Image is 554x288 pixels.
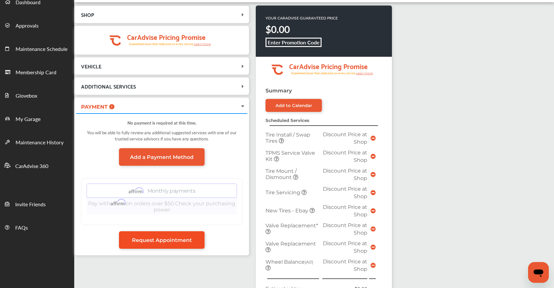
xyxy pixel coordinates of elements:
span: Glovebox [16,92,37,100]
span: Request Appointment [132,237,192,243]
tspan: Guaranteed lower than retail price on every service. [291,71,356,75]
span: Wheel Balance [265,259,313,265]
div: You will be able to fully review any additional suggested services with one of our trusted servic... [81,126,242,148]
span: Maintenance Schedule [16,45,67,54]
tspan: Guaranteed lower than retail price on every service. [129,42,194,46]
span: Discount Price at Shop [323,222,367,236]
span: Membership Card [16,68,56,77]
a: Membership Card [0,60,74,83]
span: Discount Price at Shop [323,258,367,272]
span: Tire Mount / Dismount [265,168,297,180]
tspan: Learn more [356,71,373,75]
span: Valve Replacement [265,241,316,247]
span: PAYMENT [81,104,108,110]
span: CarAdvise 360 [15,162,48,171]
a: Approvals [0,13,74,37]
span: Invite Friends [15,200,46,209]
span: Maintenance History [16,138,64,147]
span: Discount Price at Shop [323,240,367,254]
span: Valve Replacement* [265,222,318,229]
span: SHOP [81,10,94,19]
a: Add a Payment Method [119,148,205,166]
a: Request Appointment [119,231,205,249]
span: New Tires - Ebay [265,208,310,214]
a: Maintenance Schedule [0,37,74,60]
span: ADDITIONAL SERVICES [81,82,136,90]
span: Discount Price at Shop [323,186,367,199]
a: Add to Calendar [265,99,322,112]
span: Discount Price at Shop [323,168,367,181]
a: Glovebox [0,83,74,107]
tspan: CarAdvise Pricing Promise [289,60,368,72]
span: My Garage [16,115,41,124]
span: Discount Price at Shop [323,131,367,145]
span: Discount Price at Shop [323,150,367,163]
small: (All) [305,259,313,265]
span: Discount Price at Shop [323,204,367,218]
p: YOUR CARADVISE GUARANTEED PRICE [265,15,338,21]
tspan: Learn more [194,42,211,46]
a: My Garage [0,107,74,130]
span: FAQs [15,224,28,232]
iframe: Button to launch messaging window [528,262,549,283]
span: VEHICLE [81,62,101,70]
span: Approvals [16,22,39,30]
span: TPMS Service Valve Kit [265,150,315,162]
strong: Summary [265,88,292,94]
div: Add to Calendar [276,103,312,108]
span: Tire Servicing [265,189,301,196]
b: Enter Promotion Code [268,39,320,46]
a: Maintenance History [0,130,74,153]
span: Add a Payment Method [130,154,194,160]
strong: No payment is required at this time. [127,120,196,126]
tspan: CarAdvise Pricing Promise [127,31,206,42]
strong: Scheduled Services [265,118,309,123]
span: Tire Install / Swap Tires [265,132,310,144]
strong: $0.00 [265,22,290,36]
